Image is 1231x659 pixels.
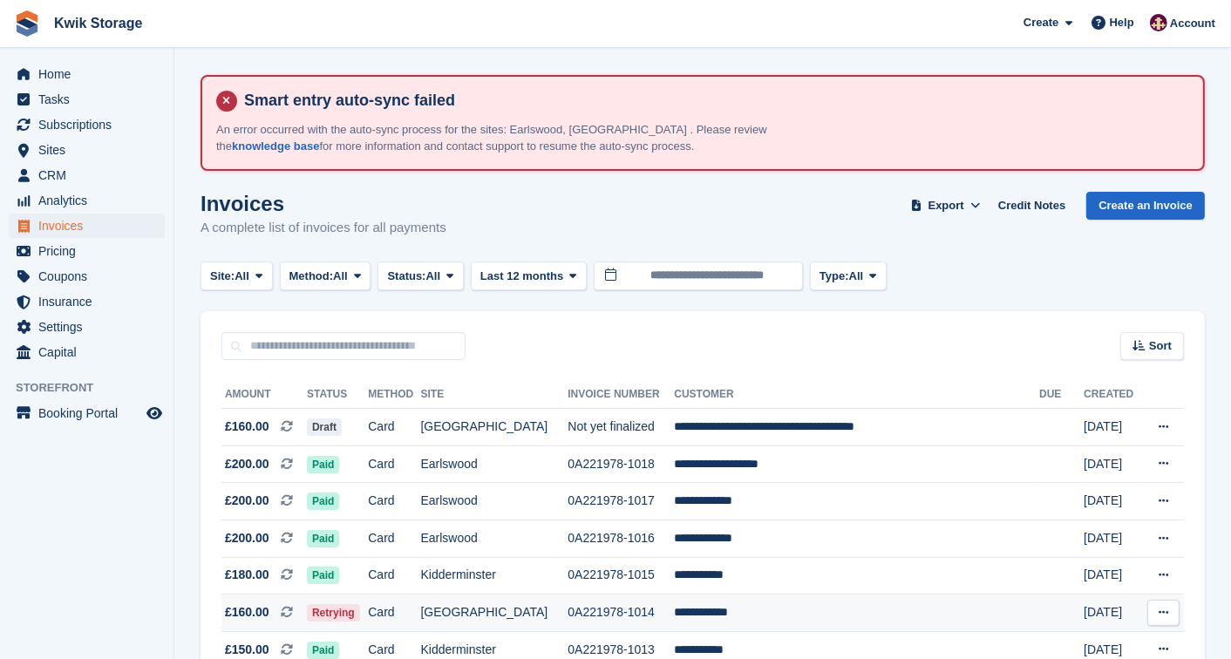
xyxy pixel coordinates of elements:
span: £160.00 [225,603,269,622]
th: Status [307,381,368,409]
a: menu [9,289,165,314]
td: Card [368,445,420,483]
a: menu [9,340,165,364]
p: A complete list of invoices for all payments [201,218,446,238]
td: Earlswood [421,483,568,520]
td: [DATE] [1084,445,1141,483]
a: knowledge base [232,139,319,153]
span: Pricing [38,239,143,263]
td: [DATE] [1084,520,1141,557]
th: Amount [221,381,307,409]
span: Home [38,62,143,86]
td: [DATE] [1084,557,1141,594]
th: Site [421,381,568,409]
a: menu [9,138,165,162]
td: 0A221978-1018 [568,445,674,483]
span: All [426,268,441,285]
h4: Smart entry auto-sync failed [237,91,1189,111]
img: stora-icon-8386f47178a22dfd0bd8f6a31ec36ba5ce8667c1dd55bd0f319d3a0aa187defe.svg [14,10,40,37]
span: Method: [289,268,334,285]
span: All [333,268,348,285]
td: [GEOGRAPHIC_DATA] [421,594,568,632]
h1: Invoices [201,192,446,215]
td: Card [368,409,420,446]
span: Sites [38,138,143,162]
td: [DATE] [1084,594,1141,632]
a: menu [9,315,165,339]
button: Last 12 months [471,262,587,290]
td: Card [368,520,420,557]
a: menu [9,401,165,425]
span: Paid [307,456,339,473]
span: Export [928,197,964,214]
span: Retrying [307,604,360,622]
td: Card [368,594,420,632]
button: Site: All [201,262,273,290]
span: CRM [38,163,143,187]
span: Coupons [38,264,143,289]
a: menu [9,239,165,263]
span: Account [1170,15,1215,32]
td: [DATE] [1084,483,1141,520]
th: Customer [674,381,1039,409]
a: menu [9,163,165,187]
span: £180.00 [225,566,269,584]
td: Earlswood [421,520,568,557]
a: Kwik Storage [47,9,149,37]
td: 0A221978-1014 [568,594,674,632]
a: menu [9,112,165,137]
img: ellie tragonette [1150,14,1167,31]
th: Due [1039,381,1084,409]
span: Site: [210,268,235,285]
button: Status: All [377,262,463,290]
button: Export [908,192,984,221]
span: Paid [307,493,339,510]
td: Earlswood [421,445,568,483]
th: Method [368,381,420,409]
span: £200.00 [225,455,269,473]
span: £200.00 [225,529,269,547]
td: 0A221978-1017 [568,483,674,520]
span: Invoices [38,214,143,238]
p: An error occurred with the auto-sync process for the sites: Earlswood, [GEOGRAPHIC_DATA] . Please... [216,121,826,155]
td: [DATE] [1084,409,1141,446]
a: menu [9,188,165,213]
a: Preview store [144,403,165,424]
td: Card [368,483,420,520]
span: Paid [307,567,339,584]
a: Create an Invoice [1086,192,1205,221]
td: [GEOGRAPHIC_DATA] [421,409,568,446]
span: Subscriptions [38,112,143,137]
a: menu [9,214,165,238]
a: menu [9,87,165,112]
span: Capital [38,340,143,364]
span: Status: [387,268,425,285]
a: Credit Notes [991,192,1072,221]
span: Sort [1149,337,1172,355]
span: Paid [307,642,339,659]
span: Draft [307,418,342,436]
a: menu [9,62,165,86]
span: All [235,268,249,285]
span: Create [1024,14,1058,31]
a: menu [9,264,165,289]
span: Paid [307,530,339,547]
span: All [849,268,864,285]
td: Kidderminster [421,557,568,594]
span: Help [1110,14,1134,31]
span: Storefront [16,379,173,397]
span: Analytics [38,188,143,213]
td: 0A221978-1015 [568,557,674,594]
span: Type: [820,268,849,285]
span: £200.00 [225,492,269,510]
button: Type: All [810,262,887,290]
td: Not yet finalized [568,409,674,446]
td: Card [368,557,420,594]
td: 0A221978-1016 [568,520,674,557]
span: Insurance [38,289,143,314]
span: £160.00 [225,418,269,436]
th: Created [1084,381,1141,409]
button: Method: All [280,262,371,290]
span: Tasks [38,87,143,112]
span: Booking Portal [38,401,143,425]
